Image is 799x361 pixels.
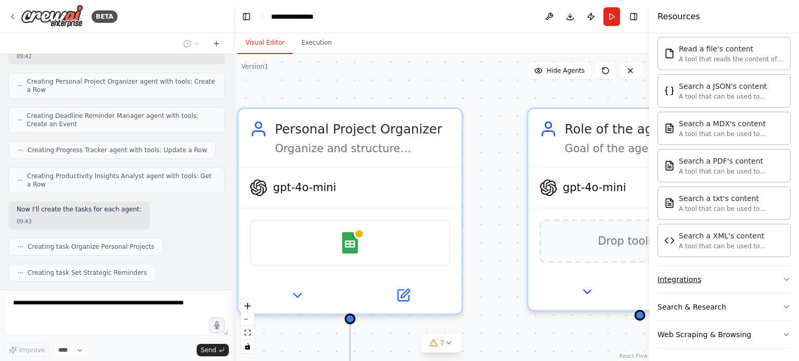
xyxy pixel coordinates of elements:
img: PDFSearchTool [664,161,675,171]
button: Improve [4,343,49,357]
button: Switch to previous chat [179,37,204,50]
button: Visual Editor [237,32,293,54]
img: FileReadTool [664,48,675,59]
img: JSONSearchTool [664,86,675,96]
div: Search a MDX's content [679,118,784,129]
div: Search a PDF's content [679,156,784,166]
div: A tool that can be used to semantic search a query from a XML's content. [679,242,784,250]
div: Search & Research [658,302,726,312]
button: Hide left sidebar [239,9,254,24]
button: Hide right sidebar [626,9,641,24]
span: Improve [19,346,45,354]
div: Goal of the agent [565,142,741,156]
span: Hide Agents [547,66,585,75]
div: Integrations [658,274,701,285]
span: Creating task Set Strategic Reminders [28,269,147,277]
button: Web Scraping & Browsing [658,321,791,348]
span: Creating Progress Tracker agent with tools: Update a Row [28,146,207,154]
button: Start a new chat [208,37,225,50]
span: Creating task Organize Personal Projects [28,243,154,251]
button: Send [197,344,229,356]
span: Creating Personal Project Organizer agent with tools: Create a Row [27,77,216,94]
div: Web Scraping & Browsing [658,329,751,340]
span: Creating Deadline Reminder Manager agent with tools: Create an Event [27,112,216,128]
button: 7 [421,333,461,353]
img: XMLSearchTool [664,235,675,246]
h4: Resources [658,10,700,23]
div: Search a JSON's content [679,81,784,91]
div: A tool that can be used to semantic search a query from a PDF's content. [679,167,784,176]
div: Personal Project OrganizerOrganize and structure personal projects by breaking them down into man... [237,107,463,315]
button: Integrations [658,266,791,293]
span: gpt-4o-mini [563,180,626,195]
div: A tool that can be used to semantic search a query from a MDX's content. [679,130,784,138]
button: Click to speak your automation idea [209,317,225,333]
img: Google Sheets [339,232,361,254]
div: React Flow controls [241,299,254,353]
div: Version 1 [241,62,268,71]
div: 09:42 [17,52,216,60]
span: gpt-4o-mini [273,180,336,195]
div: A tool that can be used to semantic search a query from a JSON's content. [679,92,784,101]
p: Now I'll create the tasks for each agent: [17,206,141,214]
button: zoom in [241,299,254,313]
div: A tool that reads the content of a file. To use this tool, provide a 'file_path' parameter with t... [679,55,784,63]
div: Personal Project Organizer [275,120,450,138]
button: Open in side panel [352,285,454,306]
div: Role of the agent [565,120,741,138]
div: Search a txt's content [679,193,784,204]
img: TXTSearchTool [664,198,675,208]
div: Read a file's content [679,44,784,54]
button: fit view [241,326,254,340]
div: BETA [92,10,118,23]
button: zoom out [241,313,254,326]
span: Creating Productivity Insights Analyst agent with tools: Get a Row [27,172,216,189]
button: Open in side panel [642,281,744,303]
div: Organize and structure personal projects by breaking them down into manageable tasks, setting pri... [275,142,450,156]
a: React Flow attribution [620,353,648,359]
span: Drop tools here [598,232,682,250]
nav: breadcrumb [271,11,323,22]
button: Hide Agents [528,62,591,79]
img: MDXSearchTool [664,123,675,133]
button: Execution [293,32,340,54]
div: Role of the agentGoal of the agentgpt-4o-miniDrop tools here [526,107,753,311]
span: 7 [440,338,445,348]
button: Search & Research [658,293,791,320]
span: Send [201,346,216,354]
button: toggle interactivity [241,340,254,353]
div: 09:43 [17,218,141,225]
div: Search a XML's content [679,231,784,241]
img: Logo [21,5,83,28]
div: A tool that can be used to semantic search a query from a txt's content. [679,205,784,213]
